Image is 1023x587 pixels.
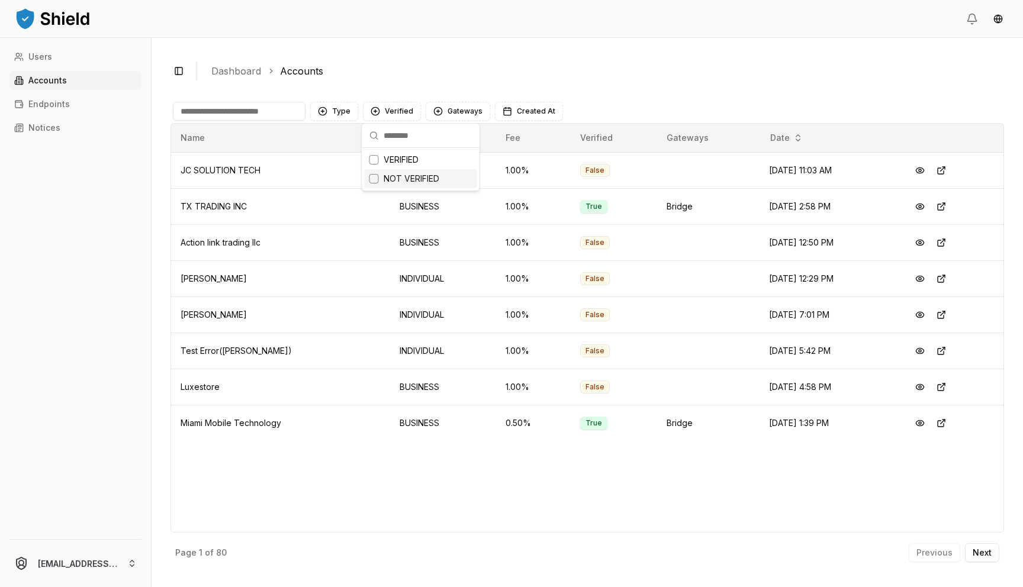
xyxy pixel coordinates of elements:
button: Verified [363,102,421,121]
span: [DATE] 7:01 PM [769,309,829,320]
th: Verified [571,124,657,152]
p: Next [973,549,992,557]
div: Suggestions [362,148,480,191]
button: Created At [495,102,563,121]
th: Gateways [657,124,760,152]
span: [DATE] 2:58 PM [769,201,831,211]
td: BUSINESS [390,188,497,224]
p: Accounts [28,76,67,85]
span: Action link trading llc [181,237,260,247]
span: VERIFIED [384,154,419,166]
span: Test Error([PERSON_NAME]) [181,346,292,356]
th: Name [171,124,390,152]
button: Next [965,543,999,562]
span: 1.00 % [506,237,529,247]
span: Created At [517,107,555,116]
button: [EMAIL_ADDRESS][DOMAIN_NAME] [5,544,146,582]
img: ShieldPay Logo [14,7,91,30]
a: Accounts [9,71,141,90]
span: 1.00 % [506,346,529,356]
span: 1.00 % [506,273,529,283]
p: Users [28,53,52,61]
span: Miami Mobile Technology [181,418,281,428]
span: Luxestore [181,382,220,392]
a: Users [9,47,141,66]
a: Dashboard [211,64,261,78]
span: Bridge [667,201,693,211]
td: INDIVIDUAL [390,296,497,333]
p: of [205,549,214,557]
span: Bridge [667,418,693,428]
span: [PERSON_NAME] [181,309,247,320]
span: 1.00 % [506,309,529,320]
span: [DATE] 5:42 PM [769,346,831,356]
span: [DATE] 12:50 PM [769,237,834,247]
p: 1 [199,549,202,557]
p: 80 [216,549,227,557]
td: BUSINESS [390,405,497,441]
span: [DATE] 1:39 PM [769,418,829,428]
td: INDIVIDUAL [390,333,497,369]
span: NOT VERIFIED [384,173,439,185]
th: Fee [496,124,571,152]
a: Notices [9,118,141,137]
span: [DATE] 11:03 AM [769,165,832,175]
p: [EMAIL_ADDRESS][DOMAIN_NAME] [38,557,118,570]
span: [DATE] 4:58 PM [769,382,831,392]
p: Endpoints [28,100,70,108]
nav: breadcrumb [211,64,995,78]
a: Accounts [280,64,323,78]
p: Page [175,549,197,557]
td: INDIVIDUAL [390,260,497,296]
span: 1.00 % [506,382,529,392]
button: Date [765,128,808,147]
button: Gateways [426,102,490,121]
td: BUSINESS [390,224,497,260]
span: 1.00 % [506,201,529,211]
span: 1.00 % [506,165,529,175]
span: TX TRADING INC [181,201,247,211]
span: JC SOLUTION TECH [181,165,260,175]
td: BUSINESS [390,369,497,405]
span: 0.50 % [506,418,531,428]
p: Notices [28,124,60,132]
button: Type [310,102,358,121]
a: Endpoints [9,95,141,114]
span: [PERSON_NAME] [181,273,247,283]
span: [DATE] 12:29 PM [769,273,834,283]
